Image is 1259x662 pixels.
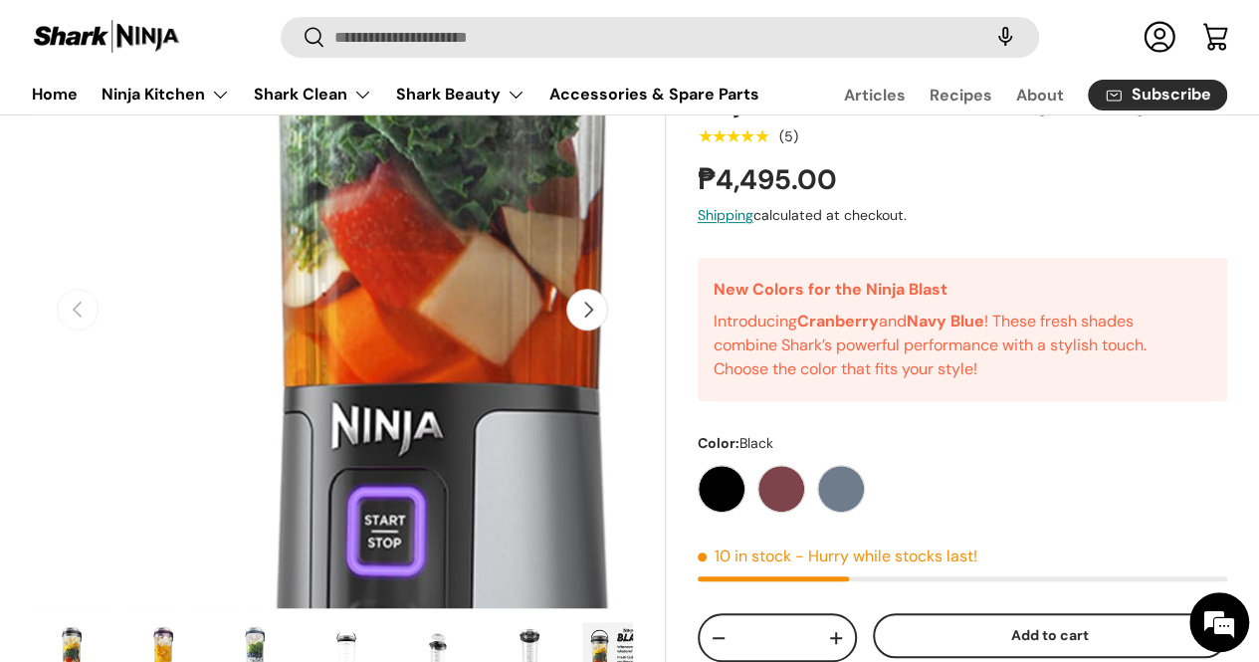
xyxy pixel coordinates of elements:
p: - Hurry while stocks last! [795,546,977,566]
summary: Shark Clean [242,75,384,114]
div: Minimize live chat window [326,10,374,58]
span: Black [739,434,773,452]
summary: Ninja Kitchen [90,75,242,114]
span: Subscribe [1132,88,1211,104]
span: ★★★★★ [698,126,768,146]
a: About [1016,76,1064,114]
p: Introducing and ! These fresh shades combine Shark’s powerful performance with a stylish touch. C... [714,310,1183,381]
summary: Shark Beauty [384,75,537,114]
strong: ₱4,495.00 [698,161,842,198]
a: Recipes [930,76,992,114]
a: Accessories & Spare Parts [549,75,759,113]
strong: Navy Blue [907,311,984,331]
div: calculated at checkout. [698,205,1227,226]
a: Subscribe [1088,80,1227,110]
img: Shark Ninja Philippines [32,18,181,57]
strong: Cranberry [797,311,879,331]
a: Articles [844,76,906,114]
a: Home [32,75,78,113]
speech-search-button: Search by voice [973,16,1037,60]
strong: New Colors for the Ninja Blast [714,279,947,300]
div: Chat with us now [104,111,334,137]
div: (5) [779,129,798,144]
nav: Primary [32,75,759,114]
legend: Color: [698,433,773,454]
span: We're online! [115,202,275,403]
span: 10 in stock [698,546,791,566]
textarea: Type your message and hit 'Enter' [10,446,379,516]
nav: Secondary [796,75,1227,114]
a: Shipping [698,206,753,224]
div: 5.0 out of 5.0 stars [698,127,768,145]
button: Add to cart [873,613,1227,658]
